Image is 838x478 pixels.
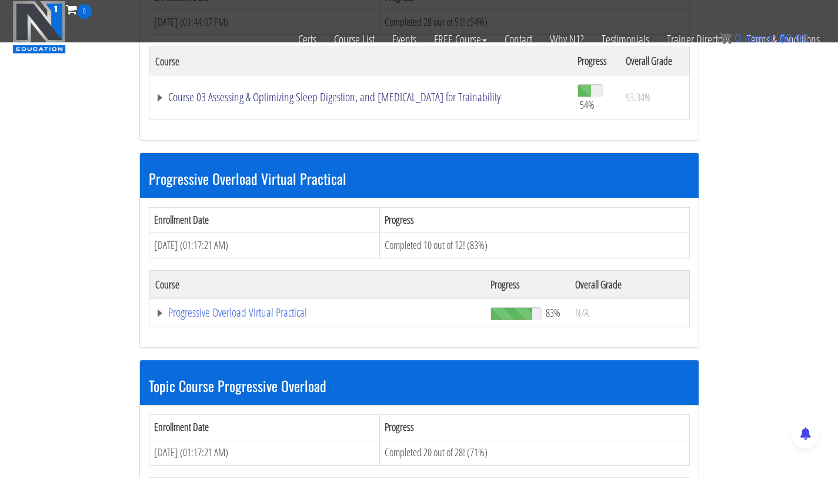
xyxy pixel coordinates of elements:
[425,19,496,60] a: FREE Course
[658,19,738,60] a: Trainer Directory
[720,32,809,45] a: 0 items: $0.00
[289,19,325,60] a: Certs
[155,307,479,318] a: Progressive Overload Virtual Practical
[569,270,689,298] th: Overall Grade
[149,270,485,298] th: Course
[580,98,595,111] span: 54%
[569,298,689,327] td: N/A
[379,233,689,258] td: Completed 10 out of 12! (83%)
[149,233,379,258] td: [DATE] (01:17:21 AM)
[149,378,690,393] h3: Topic Course Progressive Overload
[12,1,66,54] img: n1-education
[734,32,741,45] span: 0
[720,32,732,44] img: icon11.png
[155,91,566,103] a: Course 03 Assessing & Optimizing Sleep Digestion, and [MEDICAL_DATA] for Trainability
[149,208,379,233] th: Enrollment Date
[379,440,689,466] td: Completed 20 out of 28! (71%)
[496,19,541,60] a: Contact
[379,415,689,440] th: Progress
[572,47,620,75] th: Progress
[379,208,689,233] th: Progress
[383,19,425,60] a: Events
[485,270,569,298] th: Progress
[541,19,593,60] a: Why N1?
[149,171,690,186] h3: Progressive Overload Virtual Practical
[149,440,379,466] td: [DATE] (01:17:21 AM)
[66,1,92,17] a: 0
[149,47,572,75] th: Course
[744,32,776,45] span: items:
[620,47,689,75] th: Overall Grade
[546,306,560,319] span: 83%
[77,4,92,19] span: 0
[738,19,829,60] a: Terms & Conditions
[779,32,809,45] bdi: 0.00
[149,415,379,440] th: Enrollment Date
[779,32,786,45] span: $
[593,19,658,60] a: Testimonials
[620,75,689,119] td: 93.34%
[325,19,383,60] a: Course List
